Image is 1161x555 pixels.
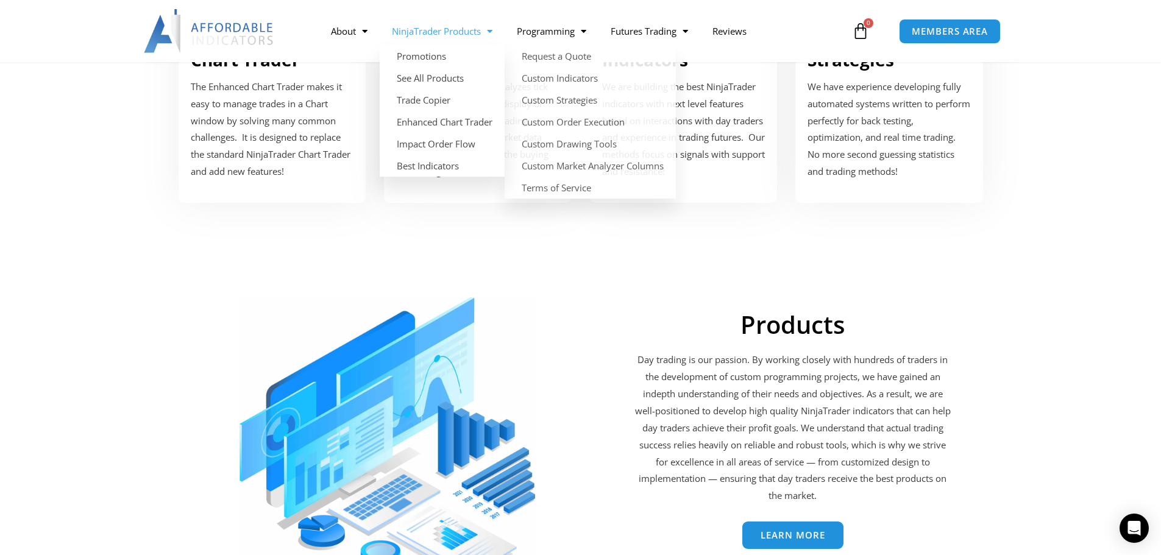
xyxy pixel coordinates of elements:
[380,89,505,111] a: Trade Copier
[505,155,676,177] a: Custom Market Analyzer Columns
[505,133,676,155] a: Custom Drawing Tools
[602,80,765,177] span: We are building the best NinjaTrader indicators with next level features based on interactions wi...
[380,45,505,67] a: Promotions
[319,17,849,45] nav: Menu
[761,531,825,540] span: Learn More
[191,79,354,180] p: The Enhanced Chart Trader makes it easy to manage trades in a Chart window by solving many common...
[380,155,505,177] a: Best Indicators
[598,17,700,45] a: Futures Trading
[505,177,676,199] a: Terms of Service
[1120,514,1149,543] div: Open Intercom Messenger
[505,89,676,111] a: Custom Strategies
[505,17,598,45] a: Programming
[700,17,759,45] a: Reviews
[380,17,505,45] a: NinjaTrader Products
[864,18,873,28] span: 0
[633,352,952,504] p: Day trading is our passion. By working closely with hundreds of traders in the development of cus...
[633,310,952,339] h2: Products
[380,111,505,133] a: Enhanced Chart Trader
[380,45,505,177] ul: NinjaTrader Products
[808,79,971,180] p: We have experience developing fully automated systems written to perform perfectly for back testi...
[380,133,505,155] a: Impact Order Flow
[505,111,676,133] a: Custom Order Execution
[742,521,843,549] a: Learn More
[505,45,676,67] a: Request a Quote
[505,67,676,89] a: Custom Indicators
[899,19,1001,44] a: MEMBERS AREA
[380,67,505,89] a: See All Products
[834,13,887,49] a: 0
[505,45,676,199] ul: Programming
[144,9,275,53] img: LogoAI | Affordable Indicators – NinjaTrader
[912,27,988,36] span: MEMBERS AREA
[319,17,380,45] a: About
